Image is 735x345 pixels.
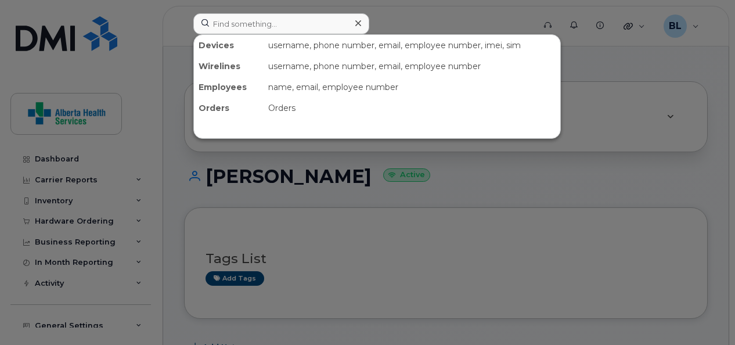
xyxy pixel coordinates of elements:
[264,56,560,77] div: username, phone number, email, employee number
[194,98,264,118] div: Orders
[264,77,560,98] div: name, email, employee number
[194,56,264,77] div: Wirelines
[194,77,264,98] div: Employees
[264,98,560,118] div: Orders
[264,35,560,56] div: username, phone number, email, employee number, imei, sim
[194,35,264,56] div: Devices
